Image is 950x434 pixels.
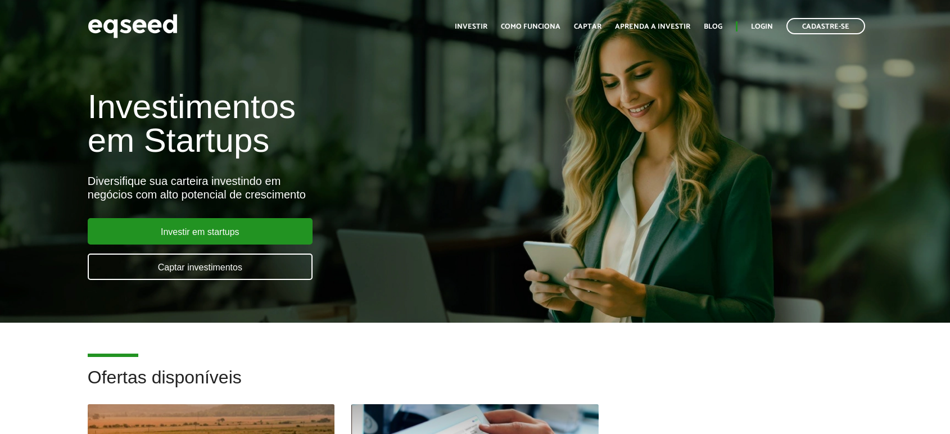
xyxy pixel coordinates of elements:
a: Investir em startups [88,218,313,245]
a: Aprenda a investir [615,23,690,30]
a: Login [751,23,773,30]
div: Diversifique sua carteira investindo em negócios com alto potencial de crescimento [88,174,546,201]
h1: Investimentos em Startups [88,90,546,157]
a: Investir [455,23,487,30]
h2: Ofertas disponíveis [88,368,862,404]
a: Como funciona [501,23,560,30]
img: EqSeed [88,11,178,41]
a: Captar investimentos [88,254,313,280]
a: Captar [574,23,601,30]
a: Blog [704,23,722,30]
a: Cadastre-se [786,18,865,34]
